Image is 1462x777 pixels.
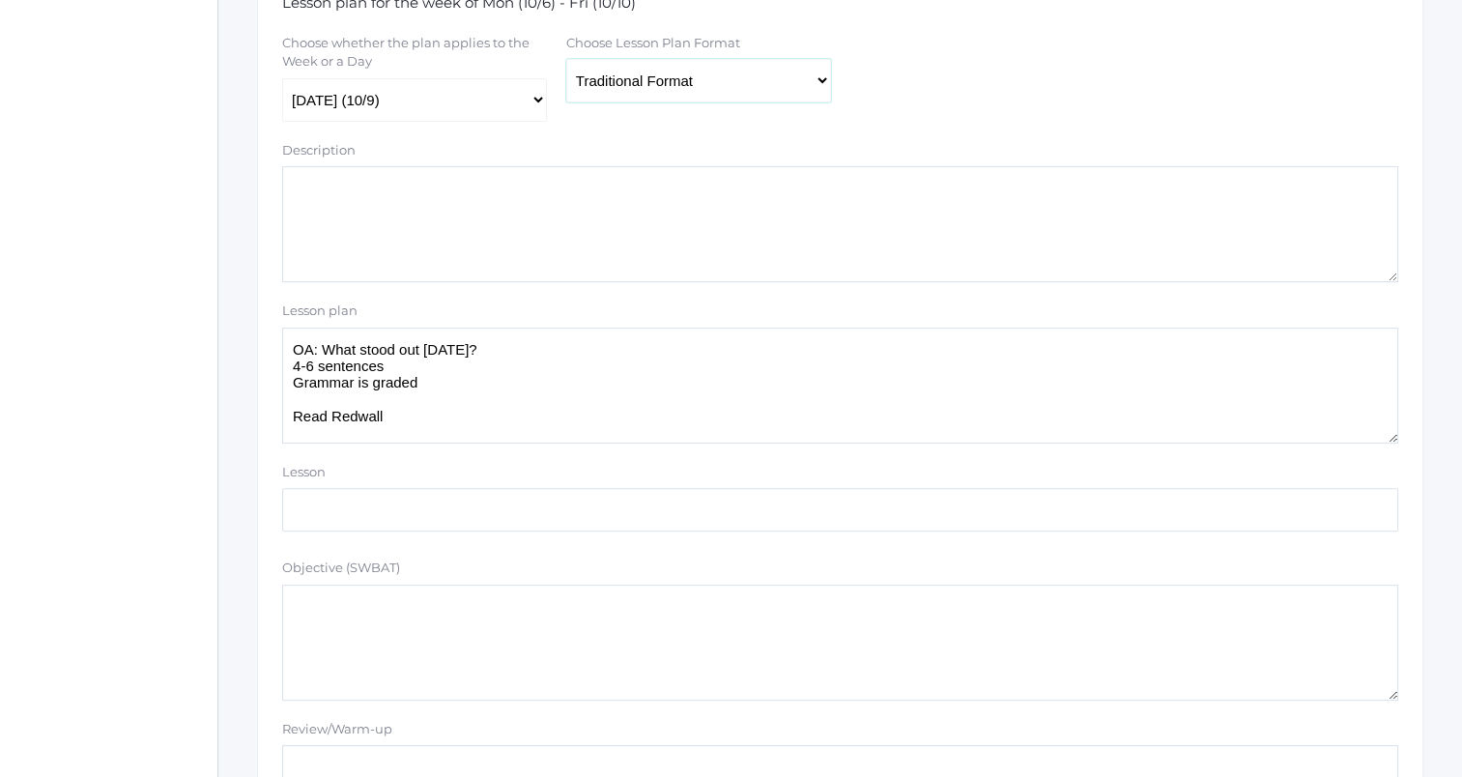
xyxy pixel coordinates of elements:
label: Choose whether the plan applies to the Week or a Day [282,34,545,72]
label: Objective (SWBAT) [282,559,400,578]
label: Description [282,141,356,160]
textarea: OA: What stood out [DATE]? 4-6 sentences Grammar is graded Read Redwall [282,328,1398,444]
label: Lesson [282,463,326,482]
label: Lesson plan [282,302,358,321]
label: Review/Warm-up [282,720,392,739]
label: Choose Lesson Plan Format [566,34,740,53]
